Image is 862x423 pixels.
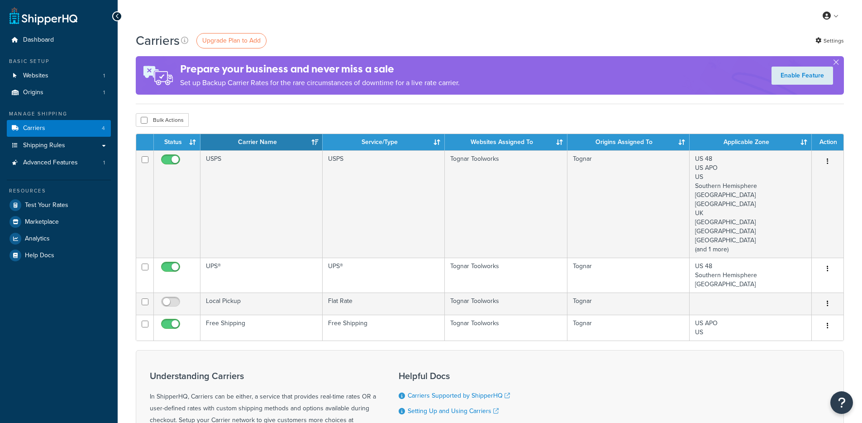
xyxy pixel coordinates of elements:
td: Flat Rate [323,293,445,315]
td: Free Shipping [200,315,323,341]
td: US 48 US APO US Southern Hemisphere [GEOGRAPHIC_DATA] [GEOGRAPHIC_DATA] UK [GEOGRAPHIC_DATA] [GEO... [690,150,812,258]
span: Marketplace [25,218,59,226]
h3: Helpful Docs [399,371,517,381]
span: 1 [103,72,105,80]
h1: Carriers [136,32,180,49]
span: Help Docs [25,252,54,260]
td: Tognar [567,258,690,293]
h4: Prepare your business and never miss a sale [180,62,460,77]
img: ad-rules-rateshop-fe6ec290ccb7230408bd80ed9643f0289d75e0ffd9eb532fc0e269fcd187b520.png [136,56,180,95]
span: Test Your Rates [25,202,68,209]
span: Analytics [25,235,50,243]
td: UPS® [323,258,445,293]
td: Tognar Toolworks [445,258,567,293]
span: Websites [23,72,48,80]
button: Open Resource Center [830,391,853,414]
a: Origins 1 [7,84,111,101]
a: Settings [815,34,844,47]
a: Enable Feature [772,67,833,85]
li: Advanced Features [7,154,111,171]
a: Shipping Rules [7,137,111,154]
a: Dashboard [7,32,111,48]
th: Service/Type: activate to sort column ascending [323,134,445,150]
th: Applicable Zone: activate to sort column ascending [690,134,812,150]
p: Set up Backup Carrier Rates for the rare circumstances of downtime for a live rate carrier. [180,77,460,89]
td: US 48 Southern Hemisphere [GEOGRAPHIC_DATA] [690,258,812,293]
a: Test Your Rates [7,197,111,213]
button: Bulk Actions [136,113,189,127]
td: Tognar Toolworks [445,293,567,315]
span: 1 [103,89,105,96]
a: Carriers 4 [7,120,111,137]
td: USPS [323,150,445,258]
h3: Understanding Carriers [150,371,376,381]
td: Local Pickup [200,293,323,315]
a: Advanced Features 1 [7,154,111,171]
a: ShipperHQ Home [10,7,77,25]
div: Basic Setup [7,58,111,65]
div: Resources [7,187,111,195]
td: US APO US [690,315,812,341]
td: Tognar [567,293,690,315]
th: Carrier Name: activate to sort column ascending [200,134,323,150]
span: Shipping Rules [23,142,65,149]
span: 4 [102,125,105,132]
a: Websites 1 [7,67,111,84]
th: Origins Assigned To: activate to sort column ascending [567,134,690,150]
li: Origins [7,84,111,101]
span: Advanced Features [23,159,78,167]
div: Manage Shipping [7,110,111,118]
span: 1 [103,159,105,167]
a: Help Docs [7,247,111,264]
td: UPS® [200,258,323,293]
td: USPS [200,150,323,258]
td: Tognar Toolworks [445,315,567,341]
span: Origins [23,89,43,96]
span: Dashboard [23,36,54,44]
li: Carriers [7,120,111,137]
a: Marketplace [7,214,111,230]
span: Carriers [23,125,45,132]
a: Analytics [7,231,111,247]
td: Tognar [567,315,690,341]
a: Carriers Supported by ShipperHQ [408,391,510,400]
th: Action [812,134,843,150]
span: Upgrade Plan to Add [202,36,261,45]
a: Setting Up and Using Carriers [408,406,499,416]
a: Upgrade Plan to Add [196,33,267,48]
li: Websites [7,67,111,84]
th: Websites Assigned To: activate to sort column ascending [445,134,567,150]
td: Tognar Toolworks [445,150,567,258]
td: Free Shipping [323,315,445,341]
td: Tognar [567,150,690,258]
th: Status: activate to sort column ascending [154,134,200,150]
